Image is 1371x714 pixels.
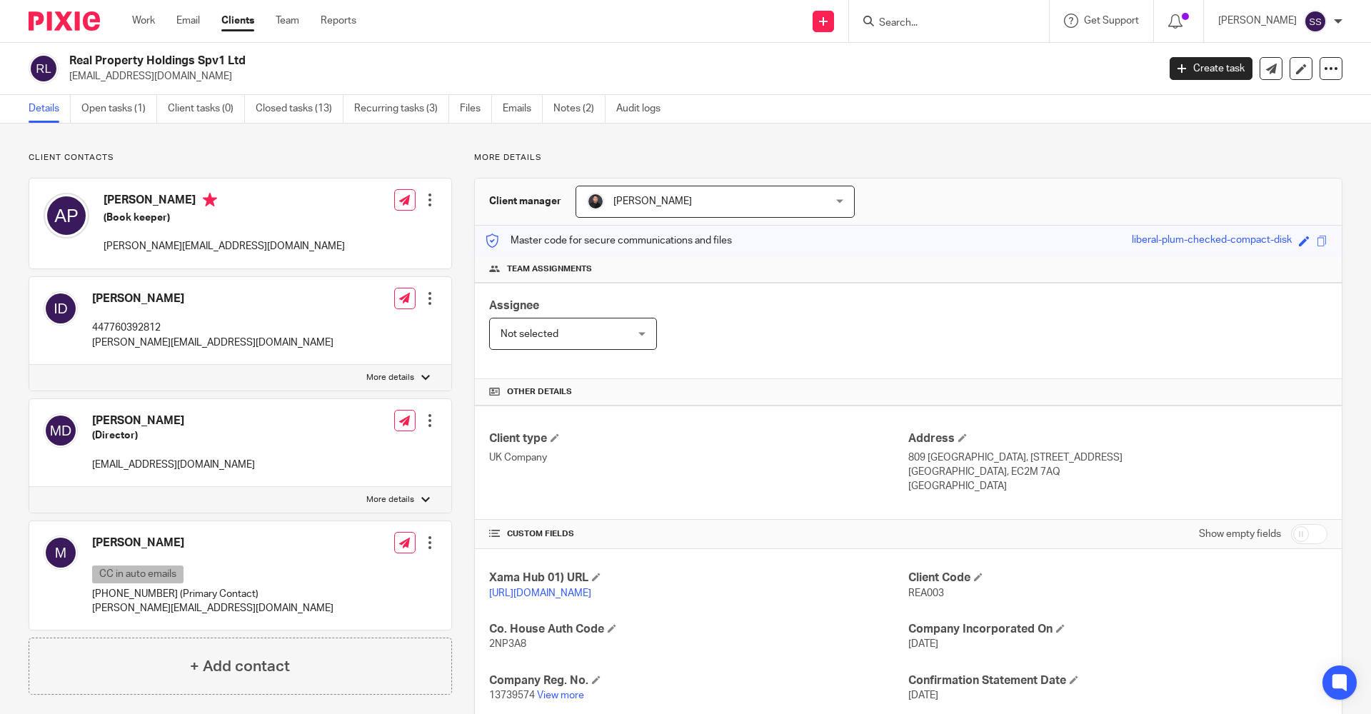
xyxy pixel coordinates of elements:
a: Clients [221,14,254,28]
span: Get Support [1084,16,1139,26]
h2: Real Property Holdings Spv1 Ltd [69,54,933,69]
img: svg%3E [44,291,78,326]
i: Primary [203,193,217,207]
h4: Client type [489,431,908,446]
img: svg%3E [44,535,78,570]
h4: + Add contact [190,655,290,678]
span: [DATE] [908,639,938,649]
h4: CUSTOM FIELDS [489,528,908,540]
span: [PERSON_NAME] [613,196,692,206]
p: [GEOGRAPHIC_DATA], EC2M 7AQ [908,465,1327,479]
input: Search [878,17,1006,30]
p: [PERSON_NAME][EMAIL_ADDRESS][DOMAIN_NAME] [104,239,345,253]
p: 809 [GEOGRAPHIC_DATA], [STREET_ADDRESS] [908,451,1327,465]
a: Details [29,95,71,123]
span: Team assignments [507,263,592,275]
p: CC in auto emails [92,565,184,583]
a: Recurring tasks (3) [354,95,449,123]
h4: [PERSON_NAME] [92,291,333,306]
a: [URL][DOMAIN_NAME] [489,588,591,598]
h4: [PERSON_NAME] [92,535,333,550]
p: UK Company [489,451,908,465]
img: svg%3E [1304,10,1327,33]
img: My%20Photo.jpg [587,193,604,210]
a: Client tasks (0) [168,95,245,123]
a: Notes (2) [553,95,606,123]
a: Audit logs [616,95,671,123]
h4: Company Reg. No. [489,673,908,688]
p: [PERSON_NAME] [1218,14,1297,28]
p: More details [366,372,414,383]
span: 13739574 [489,690,535,700]
a: Email [176,14,200,28]
h4: Co. House Auth Code [489,622,908,637]
h4: Client Code [908,570,1327,585]
a: Files [460,95,492,123]
p: 447760392812 [92,321,333,335]
p: Client contacts [29,152,452,164]
div: liberal-plum-checked-compact-disk [1132,233,1292,249]
a: Emails [503,95,543,123]
img: svg%3E [44,193,89,238]
p: [EMAIL_ADDRESS][DOMAIN_NAME] [69,69,1148,84]
p: [GEOGRAPHIC_DATA] [908,479,1327,493]
h4: [PERSON_NAME] [104,193,345,211]
a: Create task [1170,57,1252,80]
h4: Address [908,431,1327,446]
img: svg%3E [29,54,59,84]
a: Work [132,14,155,28]
h5: (Book keeper) [104,211,345,225]
a: Reports [321,14,356,28]
p: Master code for secure communications and files [486,233,732,248]
p: More details [474,152,1342,164]
p: More details [366,494,414,506]
a: Open tasks (1) [81,95,157,123]
a: Team [276,14,299,28]
p: [EMAIL_ADDRESS][DOMAIN_NAME] [92,458,255,472]
span: Not selected [501,329,558,339]
p: [PERSON_NAME][EMAIL_ADDRESS][DOMAIN_NAME] [92,601,333,615]
img: svg%3E [44,413,78,448]
span: Other details [507,386,572,398]
span: [DATE] [908,690,938,700]
h5: (Director) [92,428,255,443]
span: Assignee [489,300,539,311]
h4: [PERSON_NAME] [92,413,255,428]
img: Pixie [29,11,100,31]
p: [PHONE_NUMBER] (Primary Contact) [92,587,333,601]
p: [PERSON_NAME][EMAIL_ADDRESS][DOMAIN_NAME] [92,336,333,350]
a: Closed tasks (13) [256,95,343,123]
h3: Client manager [489,194,561,208]
h4: Xama Hub 01) URL [489,570,908,585]
span: 2NP3A8 [489,639,526,649]
a: View more [537,690,584,700]
h4: Confirmation Statement Date [908,673,1327,688]
h4: Company Incorporated On [908,622,1327,637]
label: Show empty fields [1199,527,1281,541]
span: REA003 [908,588,944,598]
